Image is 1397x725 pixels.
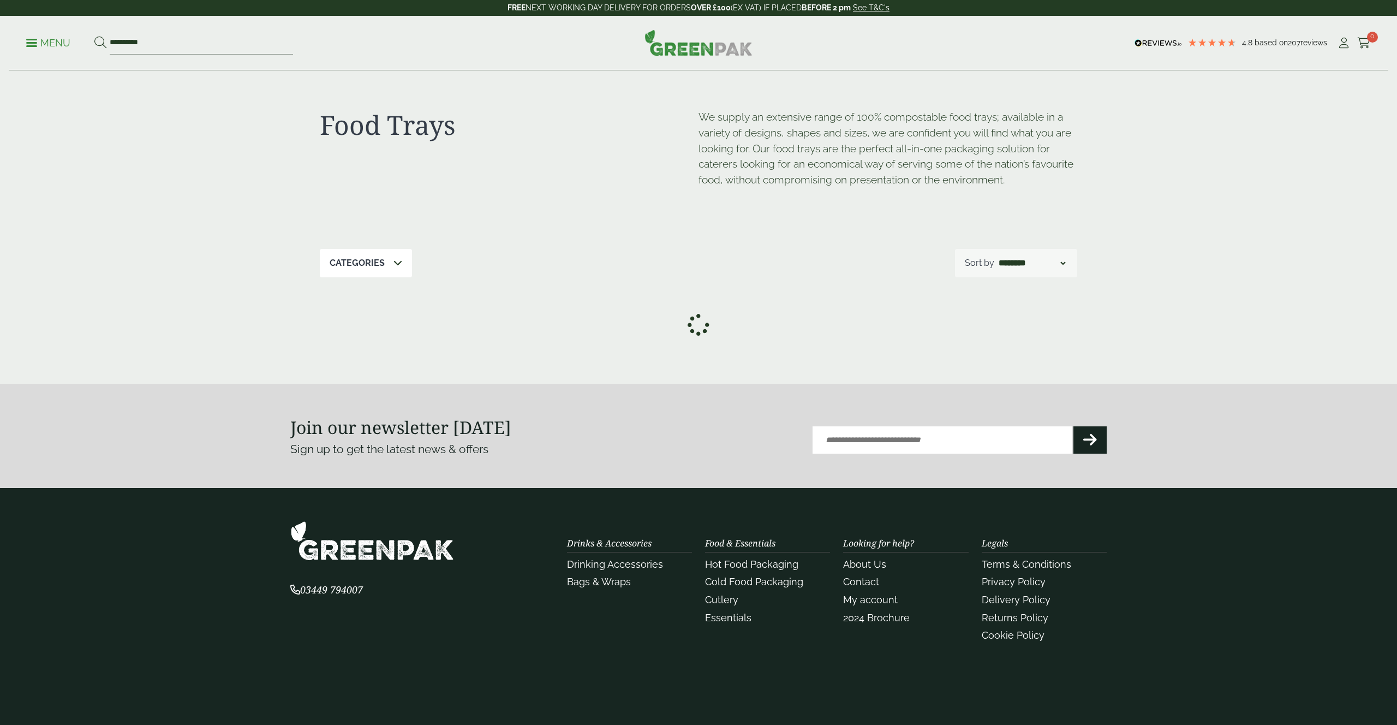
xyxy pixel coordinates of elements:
a: Cold Food Packaging [705,576,803,587]
p: Categories [330,257,385,270]
a: My account [843,594,898,605]
span: Based on [1255,38,1288,47]
a: Returns Policy [982,612,1048,623]
img: GreenPak Supplies [644,29,753,56]
a: Drinking Accessories [567,558,663,570]
strong: FREE [508,3,526,12]
img: REVIEWS.io [1135,39,1182,47]
div: 4.79 Stars [1187,38,1237,47]
i: My Account [1337,38,1351,49]
strong: BEFORE 2 pm [802,3,851,12]
a: Contact [843,576,879,587]
p: Menu [26,37,70,50]
a: See T&C's [853,3,889,12]
span: 207 [1288,38,1300,47]
span: 0 [1367,32,1378,43]
img: GreenPak Supplies [290,521,454,561]
a: Privacy Policy [982,576,1046,587]
strong: Join our newsletter [DATE] [290,415,511,439]
h1: Food Trays [320,109,698,141]
strong: OVER £100 [691,3,731,12]
select: Shop order [996,257,1067,270]
i: Cart [1357,38,1371,49]
a: Bags & Wraps [567,576,631,587]
a: 0 [1357,35,1371,51]
a: Menu [26,37,70,47]
p: Sort by [965,257,994,270]
a: Delivery Policy [982,594,1050,605]
p: We supply an extensive range of 100% compostable food trays; available in a variety of designs, s... [698,109,1077,188]
a: 03449 794007 [290,585,363,596]
a: Essentials [705,612,751,623]
span: 4.8 [1242,38,1255,47]
a: About Us [843,558,886,570]
span: 03449 794007 [290,583,363,596]
a: 2024 Brochure [843,612,910,623]
span: reviews [1300,38,1327,47]
a: Terms & Conditions [982,558,1071,570]
a: Cutlery [705,594,738,605]
a: Hot Food Packaging [705,558,798,570]
a: Cookie Policy [982,629,1044,641]
p: Sign up to get the latest news & offers [290,441,658,458]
